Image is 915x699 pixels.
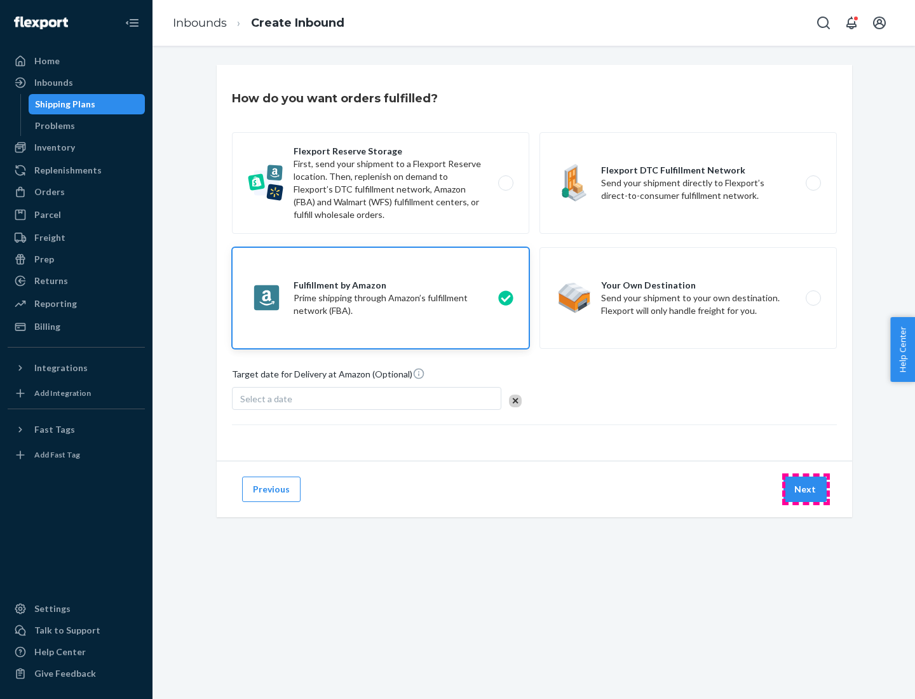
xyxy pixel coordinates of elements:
[232,90,438,107] h3: How do you want orders fulfilled?
[867,10,892,36] button: Open account menu
[34,602,71,615] div: Settings
[8,599,145,619] a: Settings
[34,164,102,177] div: Replenishments
[34,55,60,67] div: Home
[29,94,146,114] a: Shipping Plans
[8,642,145,662] a: Help Center
[8,160,145,180] a: Replenishments
[34,624,100,637] div: Talk to Support
[163,4,355,42] ol: breadcrumbs
[34,646,86,658] div: Help Center
[232,367,425,386] span: Target date for Delivery at Amazon (Optional)
[8,72,145,93] a: Inbounds
[8,182,145,202] a: Orders
[34,208,61,221] div: Parcel
[34,362,88,374] div: Integrations
[8,137,145,158] a: Inventory
[29,116,146,136] a: Problems
[34,141,75,154] div: Inventory
[8,419,145,440] button: Fast Tags
[35,119,75,132] div: Problems
[8,249,145,269] a: Prep
[34,253,54,266] div: Prep
[783,477,827,502] button: Next
[14,17,68,29] img: Flexport logo
[34,320,60,333] div: Billing
[173,16,227,30] a: Inbounds
[8,663,145,684] button: Give Feedback
[34,186,65,198] div: Orders
[34,297,77,310] div: Reporting
[34,388,91,398] div: Add Integration
[8,445,145,465] a: Add Fast Tag
[34,76,73,89] div: Inbounds
[8,51,145,71] a: Home
[8,358,145,378] button: Integrations
[8,294,145,314] a: Reporting
[890,317,915,382] button: Help Center
[240,393,292,404] span: Select a date
[8,271,145,291] a: Returns
[35,98,95,111] div: Shipping Plans
[8,316,145,337] a: Billing
[839,10,864,36] button: Open notifications
[34,667,96,680] div: Give Feedback
[34,275,68,287] div: Returns
[811,10,836,36] button: Open Search Box
[8,383,145,404] a: Add Integration
[8,227,145,248] a: Freight
[119,10,145,36] button: Close Navigation
[8,205,145,225] a: Parcel
[242,477,301,502] button: Previous
[34,449,80,460] div: Add Fast Tag
[8,620,145,641] a: Talk to Support
[34,231,65,244] div: Freight
[251,16,344,30] a: Create Inbound
[34,423,75,436] div: Fast Tags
